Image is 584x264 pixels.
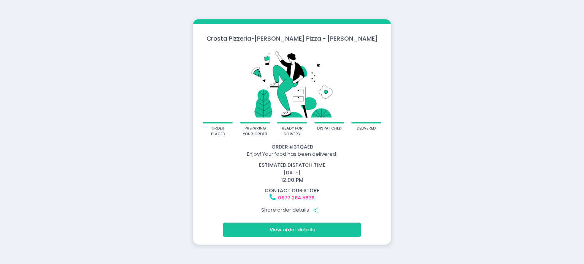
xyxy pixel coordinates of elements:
div: Order # 3TQAEB [194,143,390,151]
img: talkie [203,48,381,122]
div: [DATE] [190,161,395,184]
div: estimated dispatch time [194,161,390,169]
a: 0977 284 5636 [278,194,314,201]
div: Share order details [194,203,390,217]
div: Crosta Pizzeria - [PERSON_NAME] Pizza - [PERSON_NAME] [193,34,391,43]
div: ready for delivery [280,126,305,137]
div: preparing your order [243,126,267,137]
div: contact our store [194,187,390,194]
div: order placed [206,126,230,137]
span: 12:00 PM [281,176,303,184]
div: dispatched [317,126,341,131]
div: delivered [357,126,376,131]
div: Enjoy! Your food has been delivered! [194,150,390,158]
button: View order details [223,223,361,237]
